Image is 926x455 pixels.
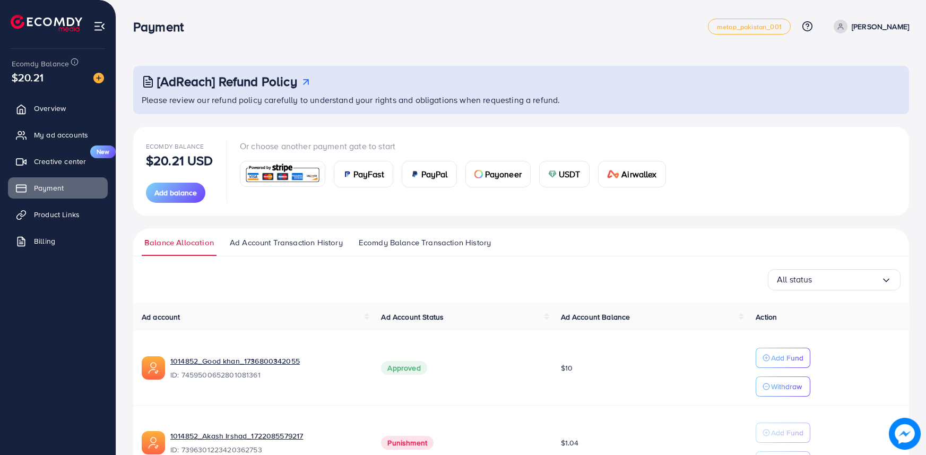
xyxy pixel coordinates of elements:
span: $20.21 [12,70,44,85]
span: $1.04 [561,437,579,448]
span: metap_pakistan_001 [717,23,782,30]
p: $20.21 USD [146,154,213,167]
span: Billing [34,236,55,246]
a: My ad accounts [8,124,108,145]
span: Ecomdy Balance Transaction History [359,237,491,248]
img: card [607,170,620,178]
span: Overview [34,103,66,114]
img: ic-ads-acc.e4c84228.svg [142,431,165,454]
button: Withdraw [756,376,810,397]
a: Payment [8,177,108,199]
span: My ad accounts [34,130,88,140]
div: <span class='underline'>1014852_Akash Irshad_1722085579217</span></br>7396301223420362753 [170,431,364,455]
span: Action [756,312,777,322]
span: Airwallex [621,168,656,181]
span: PayPal [421,168,448,181]
img: ic-ads-acc.e4c84228.svg [142,356,165,380]
span: All status [777,271,812,288]
span: ID: 7459500652801081361 [170,370,364,380]
a: Product Links [8,204,108,225]
a: cardUSDT [539,161,590,187]
span: Balance Allocation [144,237,214,248]
a: 1014852_Akash Irshad_1722085579217 [170,431,364,441]
div: <span class='underline'>1014852_Good khan_1736800342055</span></br>7459500652801081361 [170,356,364,380]
a: cardPayFast [334,161,393,187]
a: Overview [8,98,108,119]
span: Creative center [34,156,86,167]
span: Product Links [34,209,80,220]
p: Add Fund [771,426,803,439]
span: USDT [559,168,581,181]
p: Please review our refund policy carefully to understand your rights and obligations when requesti... [142,93,903,106]
span: $10 [561,363,573,373]
a: Creative centerNew [8,151,108,172]
button: Add Fund [756,348,810,368]
img: image [93,73,104,83]
span: Add balance [154,187,197,198]
img: image [889,418,921,450]
span: Ad Account Transaction History [230,237,343,248]
span: ID: 7396301223420362753 [170,444,364,455]
img: card [474,170,483,178]
a: cardPayoneer [465,161,531,187]
span: New [90,145,116,158]
span: Ad account [142,312,180,322]
img: menu [93,20,106,32]
div: Search for option [768,269,901,290]
img: card [343,170,351,178]
span: Payment [34,183,64,193]
h3: [AdReach] Refund Policy [157,74,297,89]
img: card [244,162,322,185]
h5: Request add funds success! [799,19,914,33]
a: cardPayPal [402,161,457,187]
img: logo [11,15,82,31]
a: metap_pakistan_001 [708,19,791,35]
p: Add Fund [771,351,803,364]
p: Withdraw [771,380,802,393]
span: Ecomdy Balance [12,58,69,69]
a: 1014852_Good khan_1736800342055 [170,356,364,366]
h3: Payment [133,19,192,35]
img: card [548,170,557,178]
input: Search for option [812,271,881,288]
span: Ecomdy Balance [146,142,204,151]
span: Ad Account Balance [561,312,630,322]
button: Add Fund [756,423,810,443]
p: Or choose another payment gate to start [240,140,674,152]
span: Ad Account Status [381,312,444,322]
a: card [240,161,325,187]
button: Add balance [146,183,205,203]
a: Billing [8,230,108,252]
span: Punishment [381,436,434,450]
img: card [411,170,419,178]
span: PayFast [353,168,384,181]
span: Payoneer [485,168,522,181]
span: Approved [381,361,427,375]
a: cardAirwallex [598,161,666,187]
